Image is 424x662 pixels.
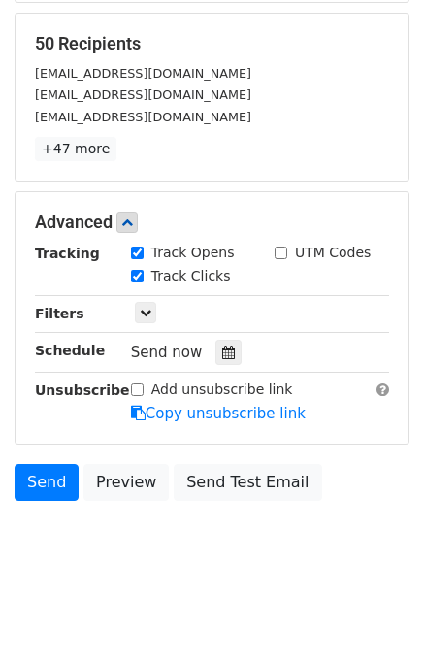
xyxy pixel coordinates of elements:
[151,243,235,263] label: Track Opens
[83,464,169,501] a: Preview
[35,246,100,261] strong: Tracking
[15,464,79,501] a: Send
[35,110,251,124] small: [EMAIL_ADDRESS][DOMAIN_NAME]
[151,266,231,286] label: Track Clicks
[151,380,293,400] label: Add unsubscribe link
[327,569,424,662] iframe: Chat Widget
[35,306,84,321] strong: Filters
[35,212,389,233] h5: Advanced
[295,243,371,263] label: UTM Codes
[35,87,251,102] small: [EMAIL_ADDRESS][DOMAIN_NAME]
[35,137,116,161] a: +47 more
[35,66,251,81] small: [EMAIL_ADDRESS][DOMAIN_NAME]
[35,343,105,358] strong: Schedule
[35,382,130,398] strong: Unsubscribe
[131,344,203,361] span: Send now
[174,464,321,501] a: Send Test Email
[131,405,306,422] a: Copy unsubscribe link
[35,33,389,54] h5: 50 Recipients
